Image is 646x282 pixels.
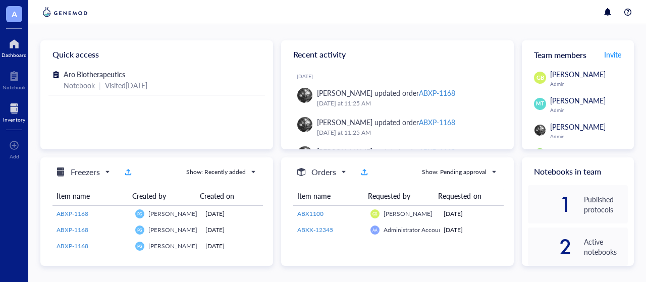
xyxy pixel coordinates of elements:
h5: Freezers [71,166,100,178]
a: ABXP-1168 [57,242,127,251]
div: Admin [550,133,628,139]
div: Notebooks in team [522,157,634,185]
span: ABXP-1168 [57,225,88,234]
th: Created by [128,187,196,205]
a: Inventory [3,100,25,123]
span: Aro Biotherapeutics [64,69,125,79]
span: PG [137,228,142,232]
div: Admin [550,81,628,87]
a: ABXP-1168 [57,209,127,218]
div: Published protocols [584,194,628,214]
span: [PERSON_NAME] [550,95,606,105]
span: ABXP-1168 [57,242,88,250]
h5: Orders [311,166,336,178]
div: [PERSON_NAME] updated order [317,87,455,98]
a: [PERSON_NAME] updated orderABXP-1168[DATE] at 11:25 AM [289,112,506,142]
div: Quick access [40,40,273,69]
div: [DATE] [297,73,506,79]
div: | [99,80,101,91]
a: ABXP-1168 [57,225,127,235]
div: 1 [528,196,572,212]
span: Administrator Account [384,225,444,234]
div: Dashboard [2,52,27,58]
span: A [12,8,17,20]
div: Admin [550,107,628,113]
div: Notebook [64,80,95,91]
th: Requested on [434,187,496,205]
th: Item name [52,187,128,205]
span: Invite [604,49,621,60]
img: 194d251f-2f82-4463-8fb8-8f750e7a68d2.jpeg [534,125,546,136]
span: AA [372,228,378,232]
span: MT [536,100,544,107]
div: [DATE] [444,209,500,218]
a: ABXX-12345 [297,225,362,235]
div: Recent activity [281,40,514,69]
a: [PERSON_NAME] updated orderABXP-1168[DATE] at 11:25 AM [289,83,506,112]
div: [DATE] [205,242,259,251]
div: 2 [528,239,572,255]
div: [DATE] at 11:25 AM [317,128,498,138]
div: Show: Recently added [186,167,246,177]
div: Team members [522,40,634,69]
div: Active notebooks [584,237,628,257]
div: ABXP-1168 [419,88,455,98]
th: Requested by [364,187,435,205]
span: GB [372,211,377,216]
div: Show: Pending approval [422,167,487,177]
span: ABXP-1168 [57,209,88,218]
th: Item name [293,187,364,205]
span: PG [137,244,142,248]
a: ABX1100 [297,209,362,218]
div: [PERSON_NAME] updated order [317,117,455,128]
div: [DATE] at 11:25 AM [317,98,498,108]
img: genemod-logo [40,6,90,18]
span: [PERSON_NAME] [148,225,197,234]
span: GB [536,74,544,82]
th: Created on [196,187,255,205]
div: Visited [DATE] [105,80,147,91]
div: ABXP-1168 [419,117,455,127]
span: [PERSON_NAME] [550,69,606,79]
span: [PERSON_NAME] [148,242,197,250]
a: Dashboard [2,36,27,58]
span: [PERSON_NAME] [148,209,197,218]
div: Inventory [3,117,25,123]
a: Notebook [3,68,26,90]
button: Invite [604,46,622,63]
div: [DATE] [205,209,259,218]
span: [PERSON_NAME] [384,209,433,218]
span: [PERSON_NAME] [550,122,606,132]
img: 194d251f-2f82-4463-8fb8-8f750e7a68d2.jpeg [297,117,312,132]
div: [DATE] [205,225,259,235]
img: 194d251f-2f82-4463-8fb8-8f750e7a68d2.jpeg [297,88,312,103]
span: PG [137,211,142,216]
div: Notebook [3,84,26,90]
span: ABXX-12345 [297,225,333,234]
div: [DATE] [444,225,500,235]
span: ABX1100 [297,209,324,218]
div: Add [10,153,19,159]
